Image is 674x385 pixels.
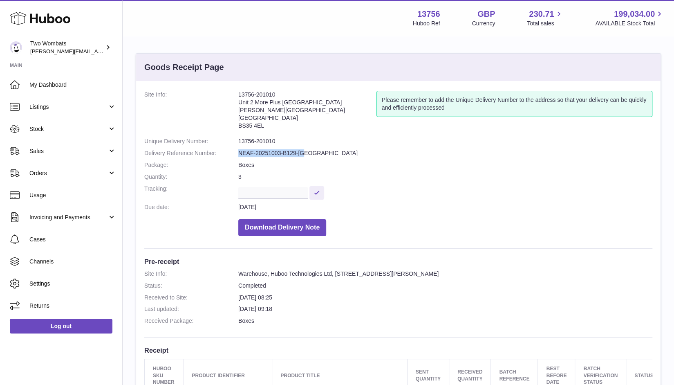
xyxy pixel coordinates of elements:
[29,302,116,310] span: Returns
[238,270,652,278] dd: Warehouse, Huboo Technologies Ltd, [STREET_ADDRESS][PERSON_NAME]
[595,9,664,27] a: 199,034.00 AVAILABLE Stock Total
[29,280,116,288] span: Settings
[238,149,652,157] dd: NEAF-20251003-B129-[GEOGRAPHIC_DATA]
[595,20,664,27] span: AVAILABLE Stock Total
[144,203,238,211] dt: Due date:
[527,20,563,27] span: Total sales
[29,147,107,155] span: Sales
[144,257,652,266] h3: Pre-receipt
[417,9,440,20] strong: 13756
[238,91,376,133] address: 13756-201010 Unit 2 More Plus [GEOGRAPHIC_DATA] [PERSON_NAME][GEOGRAPHIC_DATA] [GEOGRAPHIC_DATA] ...
[144,282,238,290] dt: Status:
[144,305,238,313] dt: Last updated:
[477,9,495,20] strong: GBP
[29,103,107,111] span: Listings
[238,137,652,145] dd: 13756-201010
[144,294,238,302] dt: Received to Site:
[10,319,112,333] a: Log out
[144,317,238,325] dt: Received Package:
[144,270,238,278] dt: Site Info:
[144,185,238,199] dt: Tracking:
[144,161,238,169] dt: Package:
[144,173,238,181] dt: Quantity:
[614,9,655,20] span: 199,034.00
[238,203,652,211] dd: [DATE]
[472,20,495,27] div: Currency
[238,173,652,181] dd: 3
[29,258,116,266] span: Channels
[29,169,107,177] span: Orders
[413,20,440,27] div: Huboo Ref
[238,305,652,313] dd: [DATE] 09:18
[529,9,554,20] span: 230.71
[376,91,652,117] div: Please remember to add the Unique Delivery Number to the address so that your delivery can be qui...
[29,191,116,199] span: Usage
[144,137,238,145] dt: Unique Delivery Number:
[144,149,238,157] dt: Delivery Reference Number:
[29,125,107,133] span: Stock
[238,219,326,236] button: Download Delivery Note
[29,214,107,221] span: Invoicing and Payments
[238,317,652,325] dd: Boxes
[144,346,652,355] h3: Receipt
[30,48,208,54] span: [PERSON_NAME][EMAIL_ADDRESS][PERSON_NAME][DOMAIN_NAME]
[527,9,563,27] a: 230.71 Total sales
[238,161,652,169] dd: Boxes
[238,282,652,290] dd: Completed
[10,41,22,54] img: philip.carroll@twowombats.com
[144,62,224,73] h3: Goods Receipt Page
[30,40,104,55] div: Two Wombats
[238,294,652,302] dd: [DATE] 08:25
[144,91,238,133] dt: Site Info:
[29,81,116,89] span: My Dashboard
[29,236,116,243] span: Cases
